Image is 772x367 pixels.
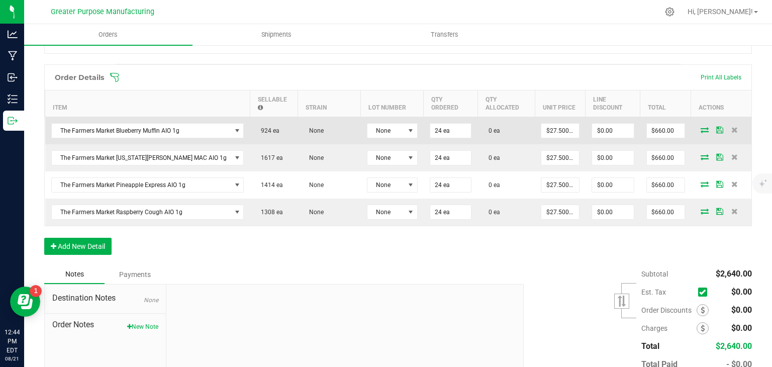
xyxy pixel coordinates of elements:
h1: Order Details [55,73,104,81]
span: None [367,178,405,192]
span: The Farmers Market [US_STATE][PERSON_NAME] MAC AIO 1g [52,151,231,165]
span: Save Order Detail [712,208,727,214]
span: 0 ea [484,154,500,161]
iframe: Resource center [10,287,40,317]
span: None [304,154,324,161]
th: Sellable [250,90,298,117]
input: 0 [541,178,579,192]
span: None [367,151,405,165]
span: Est. Tax [641,288,694,296]
span: Save Order Detail [712,181,727,187]
button: Add New Detail [44,238,112,255]
th: Unit Price [535,90,586,117]
span: 0 ea [484,127,500,134]
div: Manage settings [663,7,676,17]
th: Item [45,90,250,117]
span: 1308 ea [256,209,283,216]
span: 1414 ea [256,181,283,189]
input: 0 [592,205,634,219]
input: 0 [647,178,685,192]
span: None [304,127,324,134]
span: NO DATA FOUND [51,123,244,138]
span: None [144,297,158,304]
span: $2,640.00 [716,341,752,351]
span: NO DATA FOUND [51,150,244,165]
input: 0 [541,151,579,165]
span: Order Discounts [641,306,697,314]
th: Qty Ordered [424,90,478,117]
input: 0 [592,151,634,165]
button: New Note [127,322,158,331]
span: Charges [641,324,697,332]
a: Shipments [192,24,361,45]
th: Lot Number [361,90,424,117]
input: 0 [430,124,471,138]
input: 0 [647,205,685,219]
span: Delete Order Detail [727,154,742,160]
th: Qty Allocated [477,90,535,117]
span: None [304,181,324,189]
input: 0 [430,178,471,192]
span: The Farmers Market Raspberry Cough AIO 1g [52,205,231,219]
inline-svg: Inventory [8,94,18,104]
span: 1617 ea [256,154,283,161]
span: The Farmers Market Blueberry Muffin AIO 1g [52,124,231,138]
th: Strain [298,90,361,117]
input: 0 [592,178,634,192]
span: Delete Order Detail [727,127,742,133]
span: Subtotal [641,270,668,278]
span: 0 ea [484,209,500,216]
th: Total [640,90,691,117]
span: 924 ea [256,127,279,134]
inline-svg: Inbound [8,72,18,82]
input: 0 [541,124,579,138]
span: Save Order Detail [712,127,727,133]
input: 0 [541,205,579,219]
span: Destination Notes [52,292,158,304]
span: Order Notes [52,319,158,331]
span: The Farmers Market Pineapple Express AIO 1g [52,178,231,192]
th: Actions [691,90,751,117]
inline-svg: Outbound [8,116,18,126]
span: Greater Purpose Manufacturing [51,8,154,16]
span: $0.00 [731,287,752,297]
span: NO DATA FOUND [51,177,244,193]
input: 0 [592,124,634,138]
span: Orders [85,30,131,39]
span: None [304,209,324,216]
span: $0.00 [731,305,752,315]
div: Notes [44,265,105,284]
p: 08/21 [5,355,20,362]
inline-svg: Analytics [8,29,18,39]
span: Calculate excise tax [698,285,712,299]
input: 0 [430,151,471,165]
span: NO DATA FOUND [51,205,244,220]
th: Line Discount [586,90,640,117]
iframe: Resource center unread badge [30,285,42,297]
span: Shipments [248,30,305,39]
span: $0.00 [731,323,752,333]
span: Transfers [417,30,472,39]
span: Save Order Detail [712,154,727,160]
span: Hi, [PERSON_NAME]! [688,8,753,16]
input: 0 [647,151,685,165]
a: Transfers [361,24,529,45]
span: None [367,124,405,138]
p: 12:44 PM EDT [5,328,20,355]
span: 0 ea [484,181,500,189]
input: 0 [647,124,685,138]
span: Delete Order Detail [727,208,742,214]
span: None [367,205,405,219]
inline-svg: Manufacturing [8,51,18,61]
input: 0 [430,205,471,219]
div: Payments [105,265,165,284]
span: Delete Order Detail [727,181,742,187]
span: $2,640.00 [716,269,752,279]
span: Total [641,341,659,351]
a: Orders [24,24,192,45]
